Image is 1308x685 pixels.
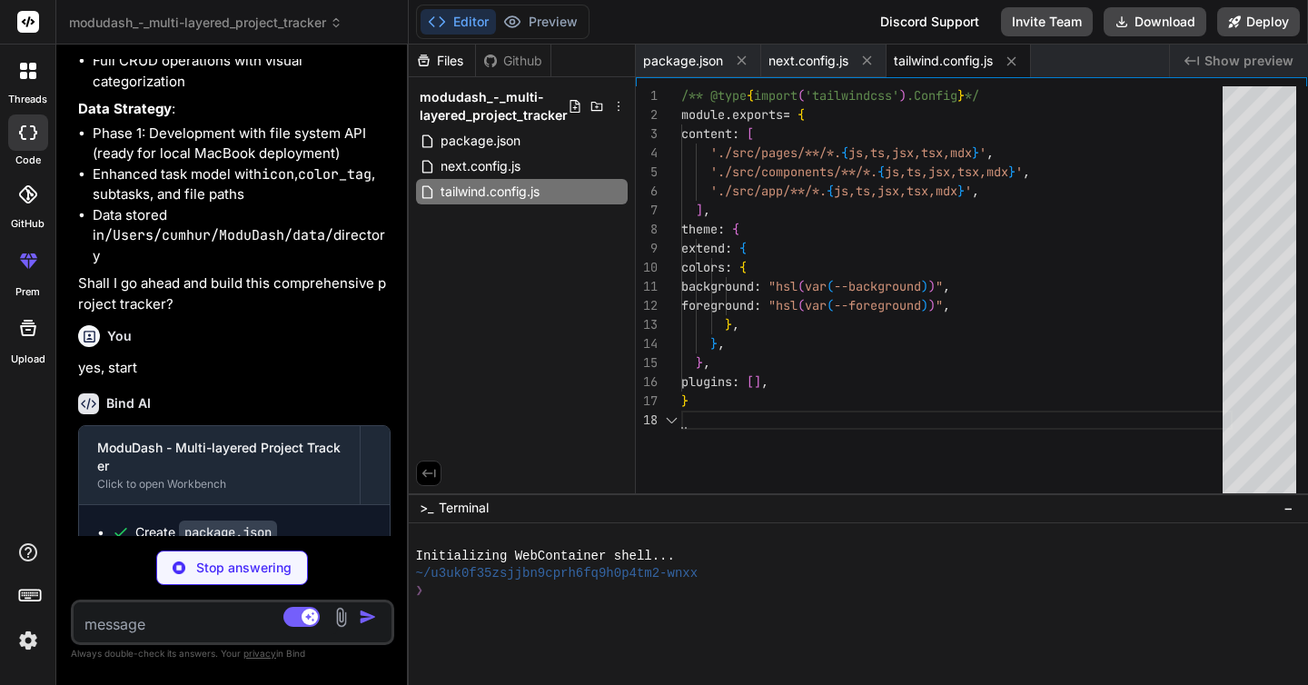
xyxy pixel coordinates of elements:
span: content [681,125,732,142]
div: 7 [636,201,658,220]
li: Phase 1: Development with file system API (ready for local MacBook deployment) [93,124,391,164]
span: ( [798,87,805,104]
div: Files [409,52,475,70]
span: ] [754,373,761,390]
div: 11 [636,277,658,296]
strong: Data Strategy [78,100,172,117]
span: modudash_-_multi-layered_project_tracker [69,14,342,32]
span: './src/pages/**/*. [710,144,841,161]
label: prem [15,284,40,300]
span: --foreground [834,297,921,313]
span: ) [921,278,928,294]
img: attachment [331,607,352,628]
span: privacy [243,648,276,659]
span: , [703,202,710,218]
span: modudash_-_multi-layered_project_tracker [420,88,568,124]
button: Download [1104,7,1206,36]
span: module [681,106,725,123]
span: } [1008,164,1016,180]
span: = [783,106,790,123]
span: 'tailwindcss' [805,87,899,104]
div: 15 [636,353,658,372]
div: 6 [636,182,658,201]
span: ' [1016,164,1023,180]
span: } [972,144,979,161]
span: ] [696,202,703,218]
span: ) [921,297,928,313]
p: Shall I go ahead and build this comprehensive project tracker? [78,273,391,314]
p: : [78,99,391,120]
div: 12 [636,296,658,315]
span: theme [681,221,718,237]
label: GitHub [11,216,45,232]
span: } [957,183,965,199]
code: color_tag [298,165,372,184]
button: Invite Team [1001,7,1093,36]
button: Editor [421,9,496,35]
div: Github [476,52,550,70]
span: { [877,164,885,180]
span: next.config.js [439,155,522,177]
img: settings [13,625,44,656]
span: plugins [681,373,732,390]
label: code [15,153,41,168]
span: : [732,125,739,142]
span: } [725,316,732,333]
span: , [718,335,725,352]
span: colors [681,259,725,275]
span: ' [979,144,986,161]
span: : [732,373,739,390]
p: Always double-check its answers. Your in Bind [71,645,394,662]
img: icon [359,608,377,626]
span: tailwind.config.js [439,181,541,203]
span: , [986,144,994,161]
span: : [754,297,761,313]
span: } [957,87,965,104]
span: js,ts,jsx,tsx,mdx [834,183,957,199]
span: var [805,278,827,294]
span: , [943,278,950,294]
div: 16 [636,372,658,392]
span: [ [747,125,754,142]
span: { [798,106,805,123]
span: , [972,183,979,199]
span: : [725,240,732,256]
span: package.json [439,130,522,152]
code: icon [262,165,294,184]
code: /Users/cumhur/ModuDash/data/ [104,226,333,244]
span: ) [899,87,907,104]
span: { [739,259,747,275]
div: 13 [636,315,658,334]
div: 17 [636,392,658,411]
div: 4 [636,144,658,163]
span: . [725,106,732,123]
li: Enhanced task model with , , subtasks, and file paths [93,164,391,205]
button: − [1280,493,1297,522]
span: , [943,297,950,313]
span: ( [798,278,805,294]
span: { [732,221,739,237]
span: ( [827,278,834,294]
span: } [681,392,689,409]
span: './src/components/**/*. [710,164,877,180]
div: 18 [636,411,658,430]
span: package.json [643,52,723,70]
div: 3 [636,124,658,144]
span: import [754,87,798,104]
span: exports [732,106,783,123]
span: [ [747,373,754,390]
div: Click to collapse the range. [659,411,683,430]
span: './src/app/**/*. [710,183,827,199]
span: } [696,354,703,371]
span: ❯ [416,582,423,600]
div: Click to open Workbench [97,477,342,491]
span: ( [827,297,834,313]
span: tailwind.config.js [894,52,993,70]
div: 2 [636,105,658,124]
span: "hsl [768,297,798,313]
li: Data stored in directory [93,205,391,267]
h6: You [107,327,132,345]
span: js,ts,jsx,tsx,mdx [848,144,972,161]
span: " [936,297,943,313]
span: { [841,144,848,161]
